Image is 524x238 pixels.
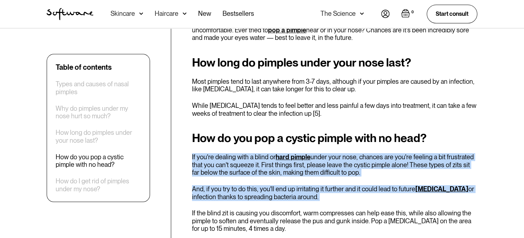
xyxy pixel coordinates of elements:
[56,105,141,120] a: Why do pimples under my nose hurt so much?
[410,9,415,15] div: 0
[192,132,477,145] h2: How do you pop a cystic pimple with no head?
[192,78,477,93] p: Most pimples tend to last anywhere from 3-7 days, although if your pimples are caused by an infec...
[56,80,141,96] a: Types and causes of nasal pimples
[415,185,468,193] a: [MEDICAL_DATA]
[56,129,141,144] a: How long do pimples under your nose last?
[276,153,310,161] a: hard pimple
[183,10,187,17] img: arrow down
[192,102,477,117] p: While [MEDICAL_DATA] tends to feel better and less painful a few days into treatment, it can take...
[360,10,364,17] img: arrow down
[268,26,306,34] a: pop a pimple
[155,10,178,17] div: Haircare
[56,153,141,169] a: How do you pop a cystic pimple with no head?
[56,63,112,72] div: Table of contents
[321,10,356,17] div: The Science
[192,185,477,201] p: And, if you try to do this, you'll end up irritating it further and it could lead to future or in...
[427,5,477,23] a: Start consult
[192,153,477,177] p: If you're dealing with a blind or under your nose, chances are you're feeling a bit frustrated th...
[111,10,135,17] div: Skincare
[192,209,477,233] p: If the blind zit is causing you discomfort, warm compresses can help ease this, while also allowi...
[139,10,143,17] img: arrow down
[192,18,477,42] p: We also can't forget that the nose itself is a sensitive area, which can make the experience even...
[56,177,141,193] a: How do I get rid of pimples under my nose?
[192,56,477,69] h2: How long do pimples under your nose last?
[401,9,415,19] a: Open empty cart
[47,8,93,20] img: Software Logo
[47,8,93,20] a: home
